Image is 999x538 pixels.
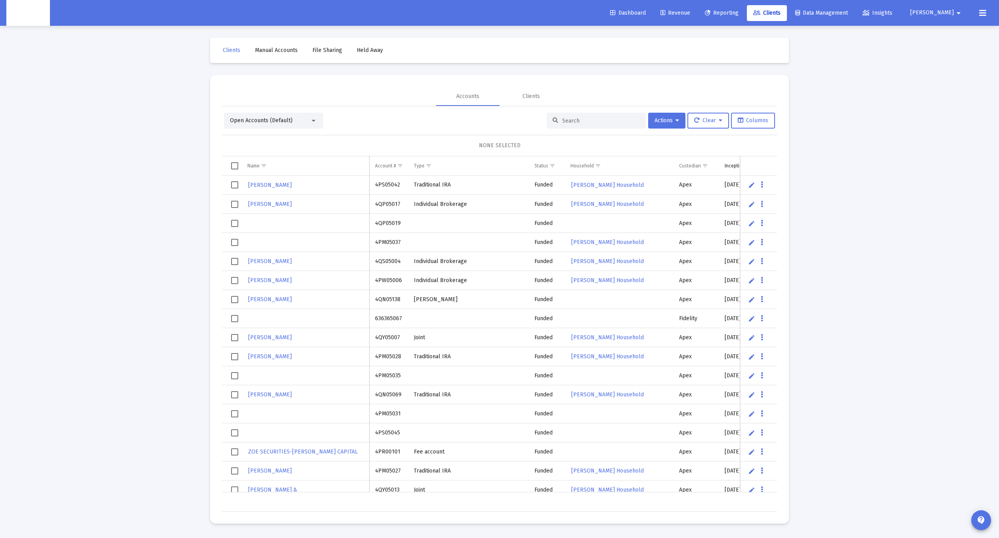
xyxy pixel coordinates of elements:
td: Apex [674,214,719,233]
a: [PERSON_NAME] Household [570,332,645,343]
a: [PERSON_NAME] Household [570,465,645,477]
td: Column Inception Date [719,156,776,175]
td: Column Household [565,156,674,175]
td: Column Type [408,156,529,175]
a: Edit [748,334,755,341]
div: NONE SELECTED [228,142,771,150]
span: Held Away [357,47,383,54]
td: Apex [674,252,719,271]
span: Revenue [660,10,690,16]
a: [PERSON_NAME] [247,179,293,191]
span: Open Accounts (Default) [230,117,293,124]
a: Revenue [654,5,697,21]
span: [PERSON_NAME] Household [571,182,644,188]
span: Show filter options for column 'Custodian' [702,163,708,169]
mat-icon: contact_support [976,515,986,525]
td: Apex [674,233,719,252]
td: [PERSON_NAME] [408,290,529,309]
td: Traditional IRA [408,461,529,480]
span: Manual Accounts [255,47,298,54]
td: Joint [408,480,529,500]
td: Apex [674,328,719,347]
a: Edit [748,258,755,265]
div: Clients [522,92,540,100]
td: 4PM05031 [369,404,408,423]
td: [DATE] [719,328,776,347]
td: [DATE] [719,176,776,195]
a: Clients [216,42,247,58]
span: [PERSON_NAME] [248,258,292,265]
a: [PERSON_NAME] [247,256,293,267]
div: Type [414,163,425,169]
span: Show filter options for column 'Account #' [397,163,403,169]
td: [DATE] [719,347,776,366]
div: Funded [534,372,559,380]
span: [PERSON_NAME] [248,277,292,284]
div: Select row [231,201,238,208]
div: Funded [534,315,559,323]
td: [DATE] [719,252,776,271]
td: 4PM05028 [369,347,408,366]
button: Actions [648,113,685,129]
span: Clear [694,117,722,124]
span: [PERSON_NAME] [248,467,292,474]
span: [PERSON_NAME] Household [571,353,644,360]
span: Insights [863,10,892,16]
div: Funded [534,429,559,437]
div: Funded [534,200,559,208]
div: Funded [534,448,559,456]
a: Edit [748,181,755,188]
span: Reporting [705,10,739,16]
span: Actions [655,117,679,124]
td: Apex [674,176,719,195]
span: [PERSON_NAME] [248,182,292,188]
a: [PERSON_NAME] Household [570,351,645,362]
div: Select row [231,448,238,455]
a: Edit [748,277,755,284]
a: [PERSON_NAME] [247,294,293,305]
a: File Sharing [306,42,348,58]
div: Funded [534,467,559,475]
td: [DATE] [719,461,776,480]
img: Dashboard [12,5,44,21]
td: Traditional IRA [408,385,529,404]
a: ZOE SECURITIES-[PERSON_NAME] CAPITAL [247,446,358,457]
span: [PERSON_NAME] [910,10,954,16]
td: 4PR00101 [369,442,408,461]
div: Select row [231,467,238,475]
span: [PERSON_NAME] [248,296,292,303]
td: [DATE] [719,195,776,214]
a: Edit [748,296,755,303]
span: Columns [738,117,768,124]
div: Household [570,163,594,169]
td: 4PS05042 [369,176,408,195]
td: [DATE] [719,214,776,233]
td: Column Custodian [674,156,719,175]
td: 4PW05006 [369,271,408,290]
a: [PERSON_NAME] Household [570,275,645,286]
span: [PERSON_NAME] Household [571,391,644,398]
td: Traditional IRA [408,347,529,366]
a: [PERSON_NAME] Household [570,179,645,191]
a: Data Management [789,5,854,21]
a: [PERSON_NAME] [247,351,293,362]
div: Select row [231,429,238,436]
div: Select row [231,220,238,227]
td: Traditional IRA [408,176,529,195]
mat-icon: arrow_drop_down [954,5,963,21]
span: Clients [753,10,781,16]
div: Funded [534,181,559,189]
div: Status [534,163,548,169]
div: Funded [534,486,559,494]
td: 4QY05013 [369,480,408,500]
td: [DATE] [719,423,776,442]
span: [PERSON_NAME] Household [571,258,644,265]
div: Account # [375,163,396,169]
a: Insights [856,5,899,21]
td: 636365067 [369,309,408,328]
a: [PERSON_NAME] [247,332,293,343]
span: [PERSON_NAME] Household [571,239,644,246]
td: Individual Brokerage [408,195,529,214]
span: Show filter options for column 'Name' [261,163,267,169]
td: Column Name [242,156,369,175]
